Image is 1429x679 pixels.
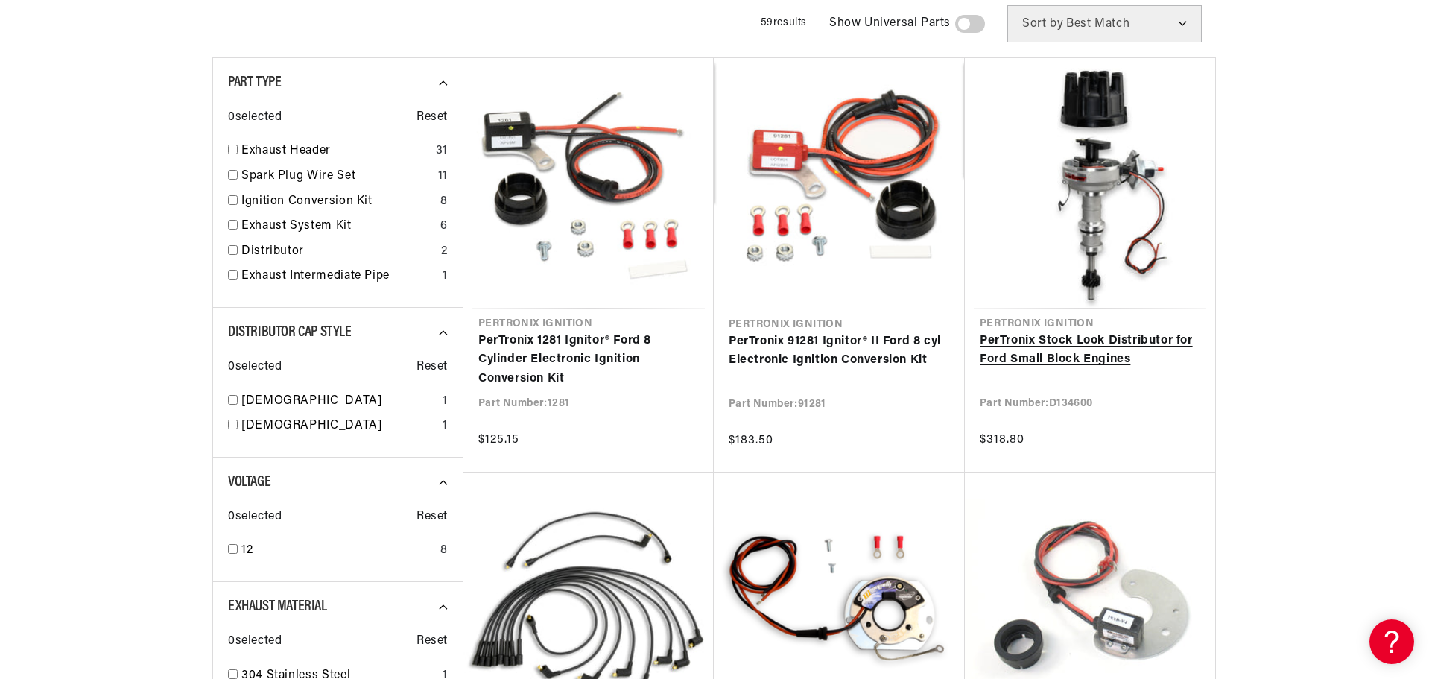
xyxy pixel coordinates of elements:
[416,508,448,527] span: Reset
[241,267,437,286] a: Exhaust Intermediate Pipe
[478,332,699,389] a: PerTronix 1281 Ignitor® Ford 8 Cylinder Electronic Ignition Conversion Kit
[438,167,448,186] div: 11
[228,358,282,377] span: 0 selected
[241,192,434,212] a: Ignition Conversion Kit
[1007,5,1202,42] select: Sort by
[416,108,448,127] span: Reset
[980,332,1200,370] a: PerTronix Stock Look Distributor for Ford Small Block Engines
[1022,18,1063,30] span: Sort by
[228,632,282,651] span: 0 selected
[440,217,448,236] div: 6
[241,541,434,560] a: 12
[441,242,448,262] div: 2
[443,267,448,286] div: 1
[228,599,327,614] span: Exhaust Material
[228,75,281,90] span: Part Type
[241,167,432,186] a: Spark Plug Wire Set
[436,142,448,161] div: 31
[761,17,807,28] span: 59 results
[443,417,448,436] div: 1
[241,417,437,436] a: [DEMOGRAPHIC_DATA]
[241,142,430,161] a: Exhaust Header
[443,392,448,411] div: 1
[241,217,434,236] a: Exhaust System Kit
[416,358,448,377] span: Reset
[241,242,435,262] a: Distributor
[228,508,282,527] span: 0 selected
[440,192,448,212] div: 8
[228,475,270,490] span: Voltage
[829,14,951,34] span: Show Universal Parts
[440,541,448,560] div: 8
[729,332,950,370] a: PerTronix 91281 Ignitor® II Ford 8 cyl Electronic Ignition Conversion Kit
[416,632,448,651] span: Reset
[241,392,437,411] a: [DEMOGRAPHIC_DATA]
[228,108,282,127] span: 0 selected
[228,325,352,340] span: Distributor Cap Style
